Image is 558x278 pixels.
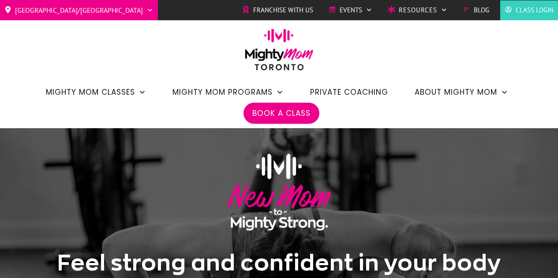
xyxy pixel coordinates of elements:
[463,4,489,17] a: Blog
[415,85,508,100] a: About Mighty Mom
[399,4,437,17] span: Resources
[240,29,318,77] img: mightymom-logo-toronto
[474,4,489,17] span: Blog
[4,3,154,17] a: [GEOGRAPHIC_DATA]/[GEOGRAPHIC_DATA]
[388,4,447,17] a: Resources
[15,3,143,17] span: [GEOGRAPHIC_DATA]/[GEOGRAPHIC_DATA]
[172,85,273,100] span: Mighty Mom Programs
[329,4,372,17] a: Events
[415,85,497,100] span: About Mighty Mom
[252,106,311,121] a: Book a Class
[227,154,331,230] img: New Mom to Mighty Strong
[172,85,284,100] a: Mighty Mom Programs
[516,4,554,17] span: Class Login
[242,4,313,17] a: Franchise with Us
[46,85,135,100] span: Mighty Mom Classes
[46,85,146,100] a: Mighty Mom Classes
[310,85,388,100] a: Private Coaching
[253,4,313,17] span: Franchise with Us
[505,4,554,17] a: Class Login
[340,4,362,17] span: Events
